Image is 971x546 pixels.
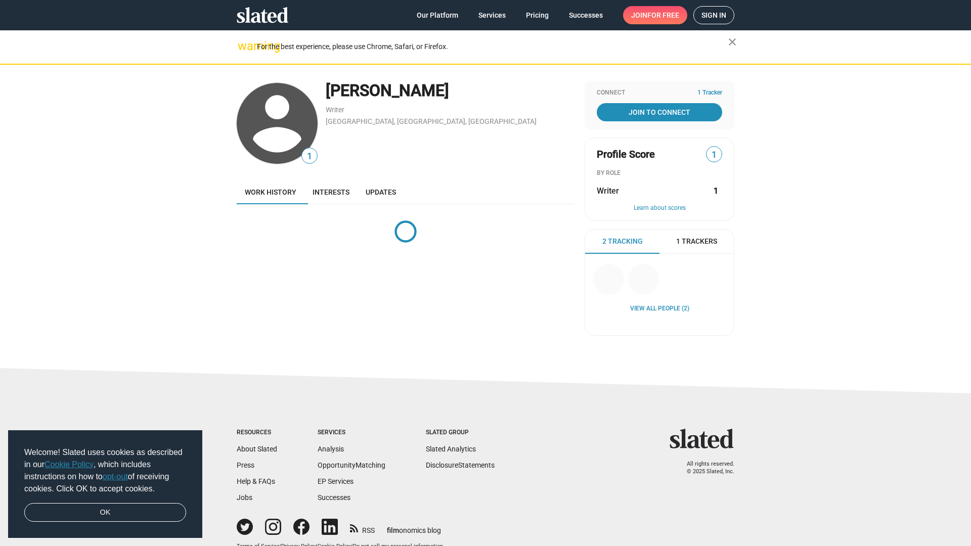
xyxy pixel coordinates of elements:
[697,89,722,97] span: 1 Tracker
[302,150,317,163] span: 1
[426,461,495,469] a: DisclosureStatements
[245,188,296,196] span: Work history
[237,445,277,453] a: About Slated
[623,6,687,24] a: Joinfor free
[597,103,722,121] a: Join To Connect
[257,40,728,54] div: For the best experience, please use Chrome, Safari, or Firefox.
[326,117,537,125] a: [GEOGRAPHIC_DATA], [GEOGRAPHIC_DATA], [GEOGRAPHIC_DATA]
[714,186,718,196] strong: 1
[470,6,514,24] a: Services
[304,180,358,204] a: Interests
[701,7,726,24] span: Sign in
[237,180,304,204] a: Work history
[426,445,476,453] a: Slated Analytics
[387,526,399,534] span: film
[726,36,738,48] mat-icon: close
[417,6,458,24] span: Our Platform
[326,80,575,102] div: [PERSON_NAME]
[602,237,643,246] span: 2 Tracking
[237,429,277,437] div: Resources
[237,461,254,469] a: Press
[597,204,722,212] button: Learn about scores
[238,40,250,52] mat-icon: warning
[597,148,655,161] span: Profile Score
[103,472,128,481] a: opt-out
[8,430,202,538] div: cookieconsent
[237,493,252,502] a: Jobs
[358,180,404,204] a: Updates
[693,6,734,24] a: Sign in
[326,106,344,114] a: Writer
[647,6,679,24] span: for free
[237,477,275,485] a: Help & FAQs
[676,461,734,475] p: All rights reserved. © 2025 Slated, Inc.
[45,460,94,469] a: Cookie Policy
[569,6,603,24] span: Successes
[318,445,344,453] a: Analysis
[597,186,619,196] span: Writer
[561,6,611,24] a: Successes
[318,461,385,469] a: OpportunityMatching
[518,6,557,24] a: Pricing
[599,103,720,121] span: Join To Connect
[426,429,495,437] div: Slated Group
[318,493,350,502] a: Successes
[313,188,349,196] span: Interests
[630,305,689,313] a: View all People (2)
[597,89,722,97] div: Connect
[24,503,186,522] a: dismiss cookie message
[409,6,466,24] a: Our Platform
[707,148,722,162] span: 1
[24,446,186,495] span: Welcome! Slated uses cookies as described in our , which includes instructions on how to of recei...
[350,520,375,535] a: RSS
[478,6,506,24] span: Services
[318,429,385,437] div: Services
[631,6,679,24] span: Join
[387,518,441,535] a: filmonomics blog
[676,237,717,246] span: 1 Trackers
[597,169,722,177] div: BY ROLE
[526,6,549,24] span: Pricing
[366,188,396,196] span: Updates
[318,477,354,485] a: EP Services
